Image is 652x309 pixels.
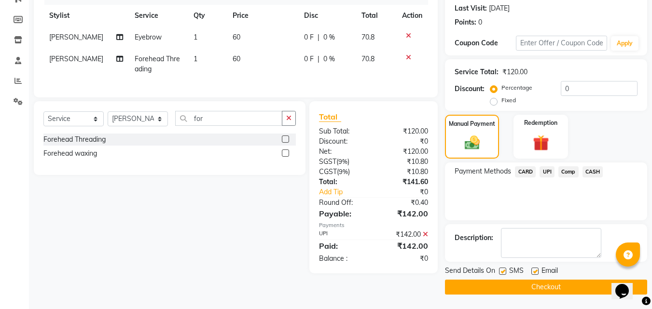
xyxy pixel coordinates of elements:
[312,254,374,264] div: Balance :
[43,5,129,27] th: Stylist
[611,36,638,51] button: Apply
[541,266,558,278] span: Email
[374,136,435,147] div: ₹0
[374,208,435,219] div: ₹142.00
[374,240,435,252] div: ₹142.00
[49,33,103,41] span: [PERSON_NAME]
[135,33,162,41] span: Eyebrow
[361,33,375,41] span: 70.8
[489,3,510,13] div: [DATE]
[312,229,374,240] div: UPI
[312,126,374,136] div: Sub Total:
[312,136,374,147] div: Discount:
[319,112,341,122] span: Total
[319,157,336,166] span: SGST
[516,36,607,51] input: Enter Offer / Coupon Code
[233,54,240,63] span: 60
[455,17,476,27] div: Points:
[319,221,428,229] div: Payments
[515,166,536,177] span: CARD
[312,177,374,187] div: Total:
[455,3,487,13] div: Last Visit:
[384,187,436,197] div: ₹0
[478,17,482,27] div: 0
[445,266,495,278] span: Send Details On
[323,54,335,64] span: 0 %
[304,32,314,42] span: 0 F
[374,198,435,208] div: ₹0.40
[611,270,642,299] iframe: chat widget
[540,166,555,177] span: UPI
[319,167,337,176] span: CGST
[135,54,180,73] span: Forehead Threading
[227,5,298,27] th: Price
[129,5,188,27] th: Service
[455,84,485,94] div: Discount:
[449,120,495,128] label: Manual Payment
[502,67,527,77] div: ₹120.00
[374,157,435,167] div: ₹10.80
[175,111,282,126] input: Search or Scan
[455,233,493,243] div: Description:
[356,5,397,27] th: Total
[445,280,647,295] button: Checkout
[43,134,106,145] div: Forehead Threading
[374,147,435,157] div: ₹120.00
[361,54,375,63] span: 70.8
[338,158,347,165] span: 9%
[509,266,524,278] span: SMS
[583,166,603,177] span: CASH
[194,54,197,63] span: 1
[455,67,499,77] div: Service Total:
[501,96,516,105] label: Fixed
[188,5,227,27] th: Qty
[194,33,197,41] span: 1
[558,166,579,177] span: Comp
[528,133,554,153] img: _gift.svg
[49,54,103,63] span: [PERSON_NAME]
[501,83,532,92] label: Percentage
[233,33,240,41] span: 60
[298,5,356,27] th: Disc
[312,147,374,157] div: Net:
[304,54,314,64] span: 0 F
[312,240,374,252] div: Paid:
[374,126,435,136] div: ₹120.00
[374,254,435,264] div: ₹0
[339,168,348,175] span: 9%
[318,54,319,64] span: |
[455,38,515,48] div: Coupon Code
[312,167,374,177] div: ( )
[374,229,435,240] div: ₹142.00
[312,208,374,219] div: Payable:
[312,187,384,197] a: Add Tip
[524,119,557,127] label: Redemption
[318,32,319,42] span: |
[43,148,97,159] div: Forehead waxing
[323,32,335,42] span: 0 %
[312,198,374,208] div: Round Off:
[374,177,435,187] div: ₹141.60
[396,5,428,27] th: Action
[460,134,485,151] img: _cash.svg
[312,157,374,167] div: ( )
[455,166,511,176] span: Payment Methods
[374,167,435,177] div: ₹10.80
